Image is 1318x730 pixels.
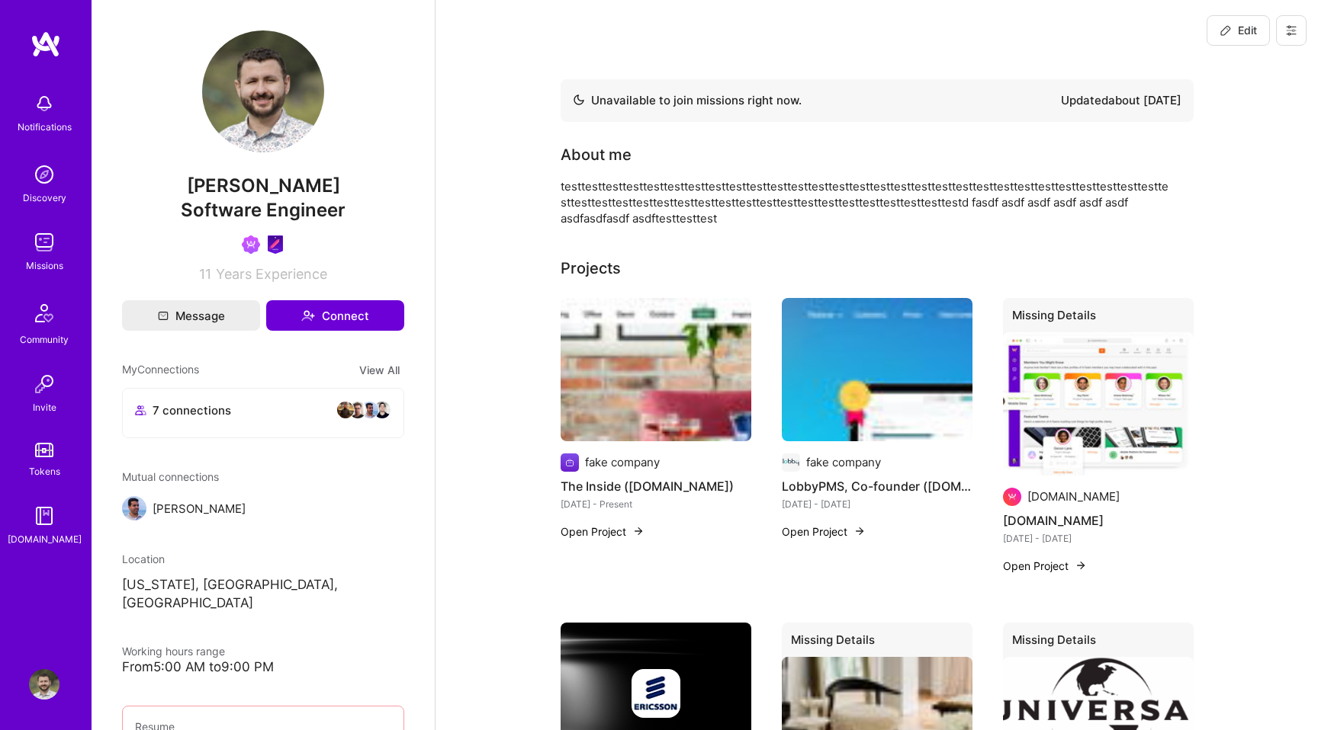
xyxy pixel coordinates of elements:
[29,501,59,531] img: guide book
[782,298,972,441] img: LobbyPMS, Co-founder (lobbypms.com)
[1220,23,1257,38] span: Edit
[122,300,260,331] button: Message
[29,669,59,700] img: User Avatar
[242,235,260,254] img: Been on Mission
[266,300,404,331] button: Connect
[336,401,355,419] img: avatar
[561,298,751,441] img: The Inside (theinside.com)
[806,454,881,470] div: fake company
[561,476,751,496] h4: The Inside ([DOMAIN_NAME])
[782,476,972,496] h4: LobbyPMS, Co-founder ([DOMAIN_NAME])
[782,453,800,472] img: Company logo
[35,443,53,457] img: tokens
[349,401,367,419] img: avatar
[122,576,404,613] p: [US_STATE], [GEOGRAPHIC_DATA], [GEOGRAPHIC_DATA]
[782,523,866,539] button: Open Project
[585,454,660,470] div: fake company
[632,525,645,537] img: arrow-right
[122,174,404,197] span: [PERSON_NAME]
[561,178,1171,226] div: testtesttesttesttesttesttesttesttesttesttesttesttesttesttesttesttesttesttesttesttesttesttesttestt...
[361,401,379,419] img: avatar
[29,159,59,190] img: discovery
[561,257,621,280] div: Projects
[853,525,866,537] img: arrow-right
[202,30,324,152] img: User Avatar
[8,531,82,547] div: [DOMAIN_NAME]
[561,523,645,539] button: Open Project
[1003,530,1194,546] div: [DATE] - [DATE]
[561,143,632,166] div: About me
[122,388,404,438] button: 7 connectionsavataravataravataravatar
[1027,488,1120,504] div: [DOMAIN_NAME]
[122,659,404,675] div: From 5:00 AM to 9:00 PM
[29,369,59,399] img: Invite
[1003,298,1194,338] div: Missing Details
[561,496,751,512] div: [DATE] - Present
[1003,511,1194,530] h4: [DOMAIN_NAME]
[26,258,63,274] div: Missions
[31,30,61,58] img: logo
[1061,91,1181,110] div: Updated about [DATE]
[573,91,802,110] div: Unavailable to join missions right now.
[33,399,56,415] div: Invite
[199,266,211,282] span: 11
[216,266,327,282] span: Years Experience
[153,501,246,517] span: [PERSON_NAME]
[122,551,404,567] div: Location
[122,645,225,658] span: Working hours range
[1207,15,1270,46] button: Edit
[29,88,59,119] img: bell
[23,190,66,206] div: Discovery
[573,94,585,106] img: Availability
[29,227,59,258] img: teamwork
[25,669,63,700] a: User Avatar
[122,496,146,520] img: Gonçalo Peres
[266,235,284,254] img: Product Design Guild
[18,119,72,135] div: Notifications
[122,361,199,379] span: My Connections
[1075,559,1087,572] img: arrow-right
[301,309,315,322] i: icon Connect
[153,402,231,418] span: 7 connections
[782,496,972,512] div: [DATE] - [DATE]
[355,361,404,379] button: View All
[20,331,69,347] div: Community
[135,405,146,416] i: icon Collaborator
[158,310,169,321] i: icon Mail
[29,463,60,479] div: Tokens
[782,623,972,663] div: Missing Details
[632,669,680,718] img: Company logo
[373,401,391,419] img: avatar
[1003,558,1087,574] button: Open Project
[561,453,579,472] img: Company logo
[1003,488,1021,506] img: Company logo
[122,469,404,485] span: Mutual connections
[181,199,346,221] span: Software Engineer
[1003,332,1194,475] img: A.Team
[26,295,63,331] img: Community
[1003,623,1194,663] div: Missing Details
